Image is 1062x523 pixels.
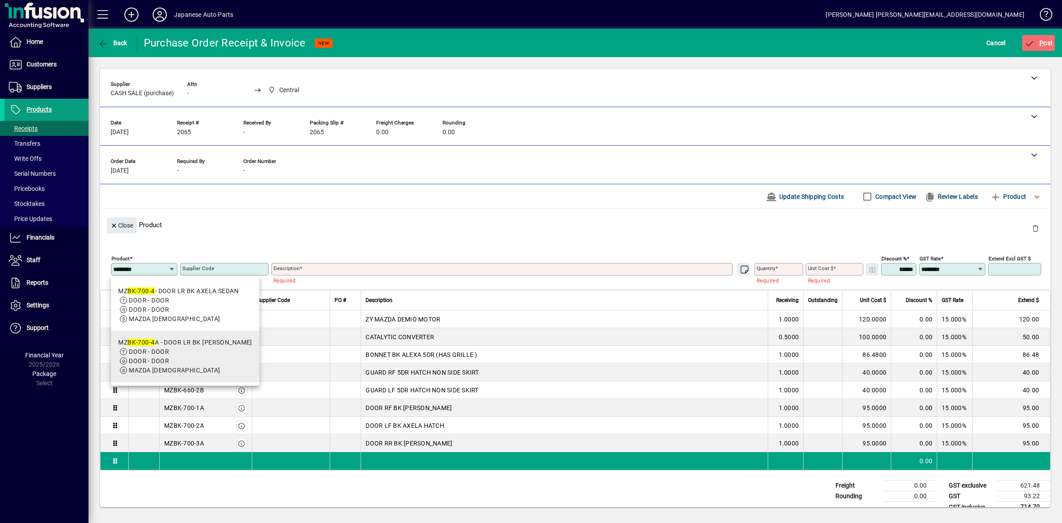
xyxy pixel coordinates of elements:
[891,434,937,452] td: 0.00
[808,265,833,271] mat-label: Unit Cost $
[111,129,129,136] span: [DATE]
[891,417,937,434] td: 0.00
[881,256,907,262] mat-label: Discount %
[361,417,768,434] td: DOOR LF BK AXELA HATCH
[972,399,1050,417] td: 95.00
[944,480,997,491] td: GST exclusive
[111,331,259,382] mat-option: MZBK-700-4A - DOOR LR BK AXELA HATCH
[127,339,155,346] em: BK-700-4
[1024,39,1053,46] span: ost
[27,256,40,263] span: Staff
[944,502,997,513] td: GST inclusive
[972,417,1050,434] td: 95.00
[100,209,1050,241] div: Product
[442,129,455,136] span: 0.00
[942,295,963,305] span: GST Rate
[997,491,1050,502] td: 93.22
[104,221,139,229] app-page-header-button: Close
[117,7,146,23] button: Add
[4,211,88,226] a: Price Updates
[984,35,1008,51] button: Cancel
[862,386,886,395] span: 40.0000
[891,364,937,381] td: 0.00
[187,90,189,97] span: -
[27,106,52,113] span: Products
[776,295,799,305] span: Receiving
[9,215,52,222] span: Price Updates
[4,166,88,181] a: Serial Numbers
[972,328,1050,346] td: 50.00
[4,196,88,211] a: Stocktakes
[376,129,389,136] span: 0.00
[112,256,130,262] mat-label: Product
[4,121,88,136] a: Receipts
[164,386,204,395] div: MZBK-660-2B
[808,275,856,285] mat-error: Required
[972,310,1050,328] td: 120.00
[4,151,88,166] a: Write Offs
[873,192,916,201] label: Compact View
[779,403,799,412] span: 1.0000
[9,125,38,132] span: Receipts
[32,370,56,377] span: Package
[989,256,1031,262] mat-label: Extend excl GST $
[891,310,937,328] td: 0.00
[243,167,245,174] span: -
[1022,35,1055,51] button: Post
[129,306,169,313] span: DOOR - DOOR
[177,129,191,136] span: 2065
[1039,39,1043,46] span: P
[779,368,799,377] span: 1.0000
[779,421,799,430] span: 1.0000
[164,439,204,448] div: MZBK-700-3A
[779,386,799,395] span: 1.0000
[757,275,796,285] mat-error: Required
[4,31,88,53] a: Home
[107,217,137,233] button: Close
[361,364,768,381] td: GUARD RF 5DR HATCH NON SIDE SKIRT
[129,357,169,364] span: DOOR - DOOR
[762,189,847,205] button: Update Shipping Costs
[924,190,978,204] span: Review Labels
[361,399,768,417] td: DOOR RF BK [PERSON_NAME]
[757,265,775,271] mat-label: Quantity
[361,310,768,328] td: ZY MAZDA DEMIO MOTOR
[266,85,303,96] span: Central
[27,61,57,68] span: Customers
[986,36,1006,50] span: Cancel
[111,167,129,174] span: [DATE]
[27,38,43,45] span: Home
[1033,2,1051,31] a: Knowledge Base
[273,265,300,271] mat-label: Description
[826,8,1024,22] div: [PERSON_NAME] [PERSON_NAME][EMAIL_ADDRESS][DOMAIN_NAME]
[9,155,42,162] span: Write Offs
[9,200,45,207] span: Stocktakes
[279,85,299,95] span: Central
[891,399,937,417] td: 0.00
[129,367,220,374] span: MAZDA [DEMOGRAPHIC_DATA]
[361,346,768,364] td: BONNET BK ALEXA 5DR (HAS GRILLE )
[1025,224,1046,232] app-page-header-button: Delete
[860,295,886,305] span: Unit Cost $
[98,39,127,46] span: Back
[891,381,937,399] td: 0.00
[118,287,239,296] div: MZ - DOOR LR BK AXELA SEDAN
[27,324,49,331] span: Support
[1025,217,1046,239] button: Delete
[144,36,306,50] div: Purchase Order Receipt & Invoice
[129,348,169,355] span: DOOR - DOOR
[937,364,972,381] td: 15.000%
[88,35,137,51] app-page-header-button: Back
[831,491,884,502] td: Rounding
[243,129,245,136] span: -
[862,368,886,377] span: 40.0000
[27,83,52,90] span: Suppliers
[27,234,54,241] span: Financials
[129,315,220,322] span: MAZDA [DEMOGRAPHIC_DATA]
[884,491,937,502] td: 0.00
[361,434,768,452] td: DOOR RR BK [PERSON_NAME]
[779,333,799,341] span: 0.5000
[766,190,844,204] span: Update Shipping Costs
[937,434,972,452] td: 15.000%
[862,403,886,412] span: 95.0000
